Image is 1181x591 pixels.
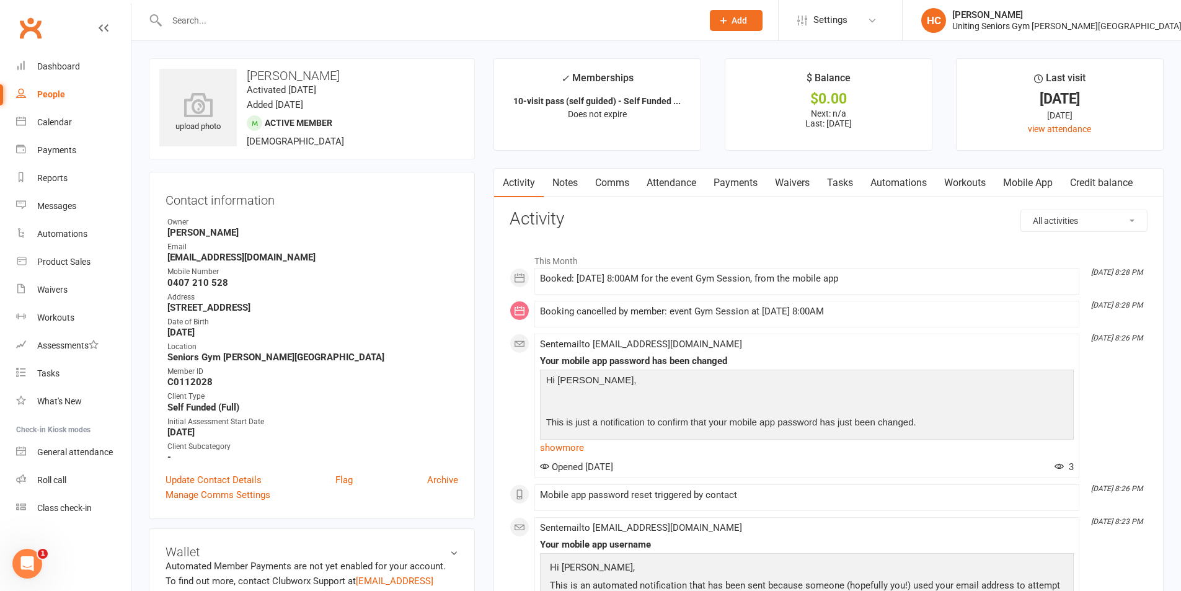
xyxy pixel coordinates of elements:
[166,189,458,207] h3: Contact information
[540,273,1074,284] div: Booked: [DATE] 8:00AM for the event Gym Session, from the mobile app
[167,227,458,238] strong: [PERSON_NAME]
[167,366,458,378] div: Member ID
[37,145,76,155] div: Payments
[1061,169,1141,197] a: Credit balance
[37,117,72,127] div: Calendar
[159,69,464,82] h3: [PERSON_NAME]
[1028,124,1091,134] a: view attendance
[37,340,99,350] div: Assessments
[638,169,705,197] a: Attendance
[159,92,237,133] div: upload photo
[247,84,316,96] time: Activated [DATE]
[265,118,332,128] span: Active member
[167,302,458,313] strong: [STREET_ADDRESS]
[1091,517,1143,526] i: [DATE] 8:23 PM
[16,438,131,466] a: General attendance kiosk mode
[37,173,68,183] div: Reports
[1055,461,1074,473] span: 3
[37,503,92,513] div: Class check-in
[1091,334,1143,342] i: [DATE] 8:26 PM
[710,10,763,31] button: Add
[16,276,131,304] a: Waivers
[494,169,544,197] a: Activity
[540,522,742,533] span: Sent email to [EMAIL_ADDRESS][DOMAIN_NAME]
[16,109,131,136] a: Calendar
[586,169,638,197] a: Comms
[968,92,1152,105] div: [DATE]
[37,368,60,378] div: Tasks
[16,360,131,388] a: Tasks
[166,473,262,487] a: Update Contact Details
[540,540,1074,550] div: Your mobile app username
[247,136,344,147] span: [DEMOGRAPHIC_DATA]
[167,252,458,263] strong: [EMAIL_ADDRESS][DOMAIN_NAME]
[37,61,80,71] div: Dashboard
[167,376,458,388] strong: C0112028
[167,352,458,363] strong: Seniors Gym [PERSON_NAME][GEOGRAPHIC_DATA]
[16,248,131,276] a: Product Sales
[540,461,613,473] span: Opened [DATE]
[561,70,634,93] div: Memberships
[540,439,1074,456] a: show more
[16,304,131,332] a: Workouts
[163,12,694,29] input: Search...
[12,549,42,579] iframe: Intercom live chat
[167,266,458,278] div: Mobile Number
[968,109,1152,122] div: [DATE]
[37,285,68,295] div: Waivers
[167,402,458,413] strong: Self Funded (Full)
[167,451,458,463] strong: -
[862,169,936,197] a: Automations
[16,192,131,220] a: Messages
[37,229,87,239] div: Automations
[37,475,66,485] div: Roll call
[736,92,921,105] div: $0.00
[807,70,851,92] div: $ Balance
[37,447,113,457] div: General attendance
[513,96,681,106] strong: 10-visit pass (self guided) - Self Funded ...
[15,12,46,43] a: Clubworx
[1034,70,1086,92] div: Last visit
[427,473,458,487] a: Archive
[543,415,1071,433] p: This is just a notification to confirm that your mobile app password has just been changed.
[247,99,303,110] time: Added [DATE]
[16,53,131,81] a: Dashboard
[540,339,742,350] span: Sent email to [EMAIL_ADDRESS][DOMAIN_NAME]
[936,169,994,197] a: Workouts
[166,487,270,502] a: Manage Comms Settings
[16,81,131,109] a: People
[568,109,627,119] span: Does not expire
[510,248,1148,268] li: This Month
[38,549,48,559] span: 1
[167,427,458,438] strong: [DATE]
[1091,268,1143,277] i: [DATE] 8:28 PM
[921,8,946,33] div: HC
[16,332,131,360] a: Assessments
[813,6,847,34] span: Settings
[1091,484,1143,493] i: [DATE] 8:26 PM
[540,490,1074,500] div: Mobile app password reset triggered by contact
[540,356,1074,367] div: Your mobile app password has been changed
[167,216,458,228] div: Owner
[167,277,458,288] strong: 0407 210 528
[37,257,91,267] div: Product Sales
[166,545,458,559] h3: Wallet
[37,313,74,322] div: Workouts
[167,327,458,338] strong: [DATE]
[994,169,1061,197] a: Mobile App
[16,466,131,494] a: Roll call
[167,291,458,303] div: Address
[736,109,921,128] p: Next: n/a Last: [DATE]
[16,136,131,164] a: Payments
[732,16,747,25] span: Add
[766,169,818,197] a: Waivers
[705,169,766,197] a: Payments
[37,201,76,211] div: Messages
[37,396,82,406] div: What's New
[16,494,131,522] a: Class kiosk mode
[167,316,458,328] div: Date of Birth
[16,388,131,415] a: What's New
[510,210,1148,229] h3: Activity
[167,241,458,253] div: Email
[167,416,458,428] div: Initial Assessment Start Date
